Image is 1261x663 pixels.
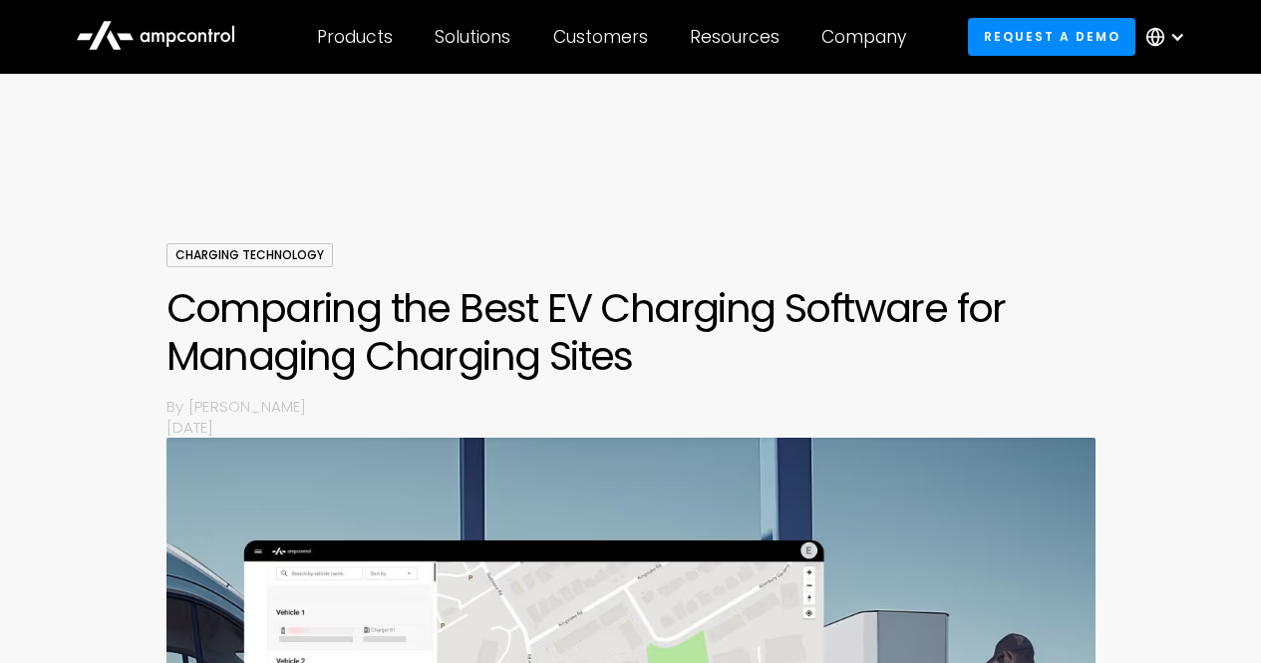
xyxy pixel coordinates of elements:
div: Resources [690,26,780,48]
div: Products [317,26,393,48]
div: Company [821,26,906,48]
div: Solutions [435,26,510,48]
a: Request a demo [968,18,1135,55]
div: Customers [553,26,648,48]
div: Charging Technology [166,243,333,267]
h1: Comparing the Best EV Charging Software for Managing Charging Sites [166,284,1096,380]
p: [DATE] [166,417,1096,438]
p: By [166,396,188,417]
p: [PERSON_NAME] [188,396,1096,417]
